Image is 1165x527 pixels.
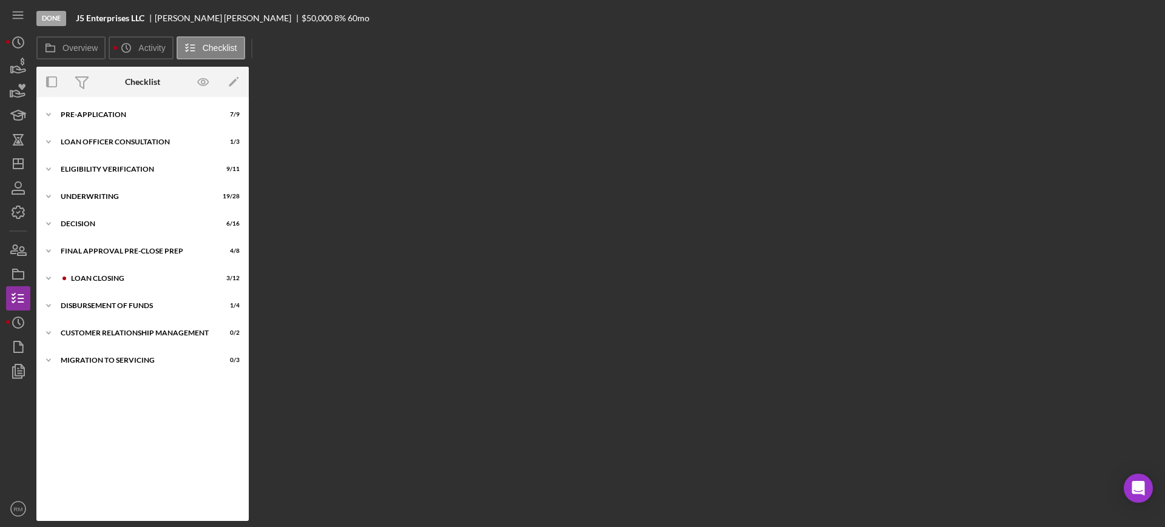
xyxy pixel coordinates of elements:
div: 3 / 12 [218,275,240,282]
div: 7 / 9 [218,111,240,118]
div: Eligibility Verification [61,166,209,173]
div: Migration to Servicing [61,357,209,364]
button: RM [6,497,30,521]
div: Customer Relationship Management [61,329,209,337]
div: 1 / 3 [218,138,240,146]
div: 60 mo [348,13,370,23]
label: Checklist [203,43,237,53]
div: 6 / 16 [218,220,240,227]
div: 0 / 3 [218,357,240,364]
button: Activity [109,36,173,59]
div: Loan Closing [71,275,209,282]
div: 1 / 4 [218,302,240,309]
label: Overview [62,43,98,53]
div: 9 / 11 [218,166,240,173]
div: 0 / 2 [218,329,240,337]
div: 8 % [334,13,346,23]
div: Final Approval Pre-Close Prep [61,247,209,255]
div: 4 / 8 [218,247,240,255]
div: Pre-Application [61,111,209,118]
b: J5 Enterprises LLC [76,13,144,23]
div: [PERSON_NAME] [PERSON_NAME] [155,13,302,23]
div: Loan Officer Consultation [61,138,209,146]
text: RM [14,506,23,512]
button: Overview [36,36,106,59]
div: Underwriting [61,193,209,200]
div: Disbursement of Funds [61,302,209,309]
button: Checklist [177,36,245,59]
div: 19 / 28 [218,193,240,200]
div: Done [36,11,66,26]
div: $50,000 [302,13,333,23]
div: Checklist [125,77,160,87]
div: Open Intercom Messenger [1124,474,1153,503]
label: Activity [138,43,165,53]
div: Decision [61,220,209,227]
